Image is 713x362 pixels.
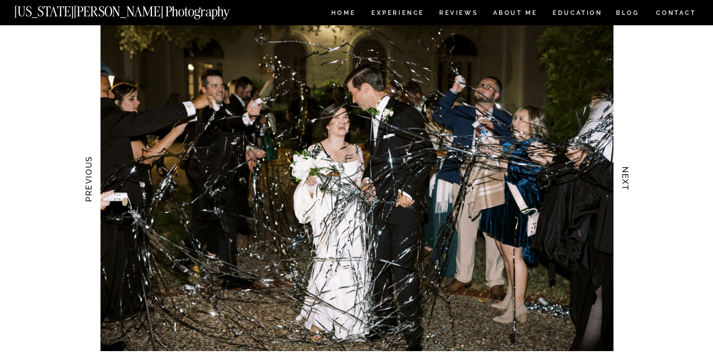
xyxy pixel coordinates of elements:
[83,148,94,210] h3: PREVIOUS
[493,10,538,18] a: ABOUT ME
[620,148,631,210] h3: NEXT
[14,5,263,13] a: [US_STATE][PERSON_NAME] Photography
[656,7,697,18] a: CONTACT
[439,10,476,18] a: REVIEWS
[371,10,423,18] a: Experience
[329,10,357,18] a: HOME
[616,10,640,18] a: BLOG
[552,10,604,18] a: EDUCATION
